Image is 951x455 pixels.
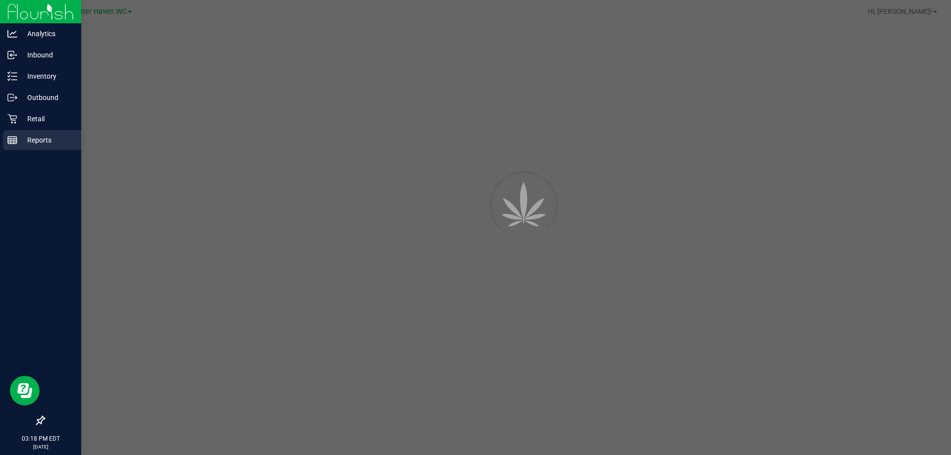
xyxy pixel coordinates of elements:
[7,50,17,60] inline-svg: Inbound
[7,29,17,39] inline-svg: Analytics
[7,114,17,124] inline-svg: Retail
[7,135,17,145] inline-svg: Reports
[17,49,77,61] p: Inbound
[10,376,40,405] iframe: Resource center
[17,28,77,40] p: Analytics
[4,434,77,443] p: 03:18 PM EDT
[4,443,77,451] p: [DATE]
[17,113,77,125] p: Retail
[17,134,77,146] p: Reports
[7,93,17,102] inline-svg: Outbound
[17,70,77,82] p: Inventory
[7,71,17,81] inline-svg: Inventory
[17,92,77,103] p: Outbound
